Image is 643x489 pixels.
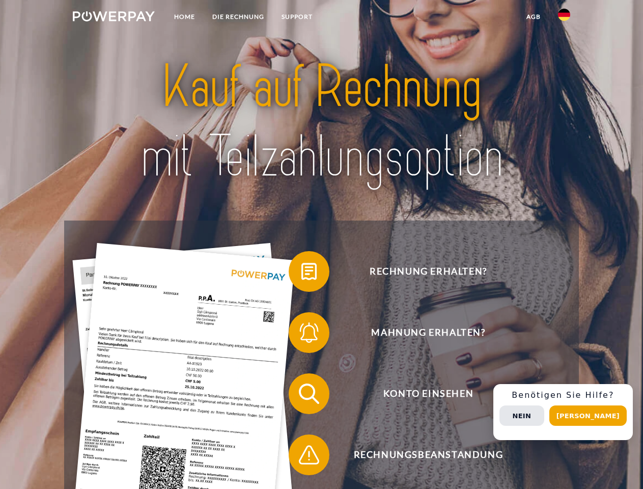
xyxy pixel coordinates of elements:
img: qb_warning.svg [296,442,322,468]
span: Rechnung erhalten? [303,251,553,292]
img: logo-powerpay-white.svg [73,11,155,21]
button: Nein [499,405,544,426]
span: Mahnung erhalten? [303,312,553,353]
button: Mahnung erhalten? [289,312,553,353]
div: Schnellhilfe [493,384,633,440]
a: Home [165,8,204,26]
img: de [558,9,570,21]
button: Konto einsehen [289,373,553,414]
button: Rechnung erhalten? [289,251,553,292]
img: qb_bell.svg [296,320,322,345]
button: [PERSON_NAME] [549,405,627,426]
button: Rechnungsbeanstandung [289,434,553,475]
span: Konto einsehen [303,373,553,414]
h3: Benötigen Sie Hilfe? [499,390,627,400]
a: SUPPORT [273,8,321,26]
img: title-powerpay_de.svg [97,49,546,195]
a: DIE RECHNUNG [204,8,273,26]
span: Rechnungsbeanstandung [303,434,553,475]
a: agb [518,8,549,26]
img: qb_bill.svg [296,259,322,284]
img: qb_search.svg [296,381,322,406]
